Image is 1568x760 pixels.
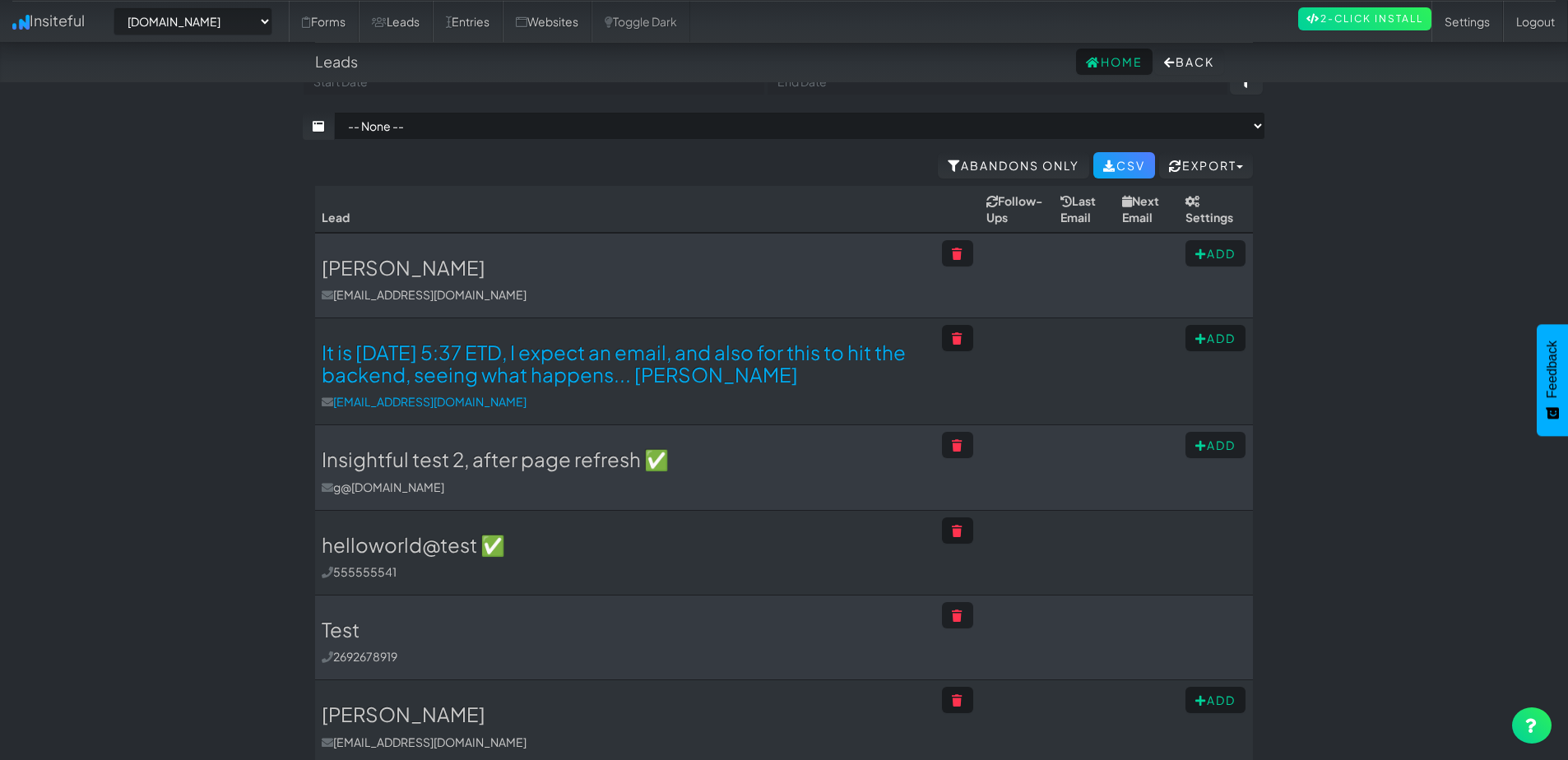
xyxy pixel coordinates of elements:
h3: [PERSON_NAME] [322,257,929,278]
button: Add [1185,432,1246,458]
button: Add [1185,687,1246,713]
a: Insightful test 2, after page refresh ✅g@[DOMAIN_NAME] [322,448,929,494]
th: Follow-Ups [980,186,1054,233]
a: Logout [1503,1,1568,42]
h3: Test [322,619,929,640]
th: Next Email [1116,186,1178,233]
th: Last Email [1054,186,1116,233]
button: Add [1185,325,1246,351]
a: It is [DATE] 5:37 ETD, I expect an email, and also for this to hit the backend, seeing what happe... [322,341,929,410]
a: Abandons Only [938,152,1089,178]
a: Entries [433,1,503,42]
th: Lead [315,186,935,233]
a: Settings [1431,1,1503,42]
a: Home [1076,49,1153,75]
button: Export [1159,152,1253,178]
p: 2692678919 [322,648,929,665]
button: Back [1154,49,1224,75]
a: 2-Click Install [1298,7,1431,30]
img: icon.png [12,15,30,30]
a: Leads [359,1,433,42]
a: Toggle Dark [591,1,690,42]
a: CSV [1093,152,1155,178]
h4: Leads [315,53,358,70]
a: Websites [503,1,591,42]
h3: helloworld@test ✅ [322,534,929,555]
button: Feedback - Show survey [1537,324,1568,436]
th: Settings [1179,186,1254,233]
h3: It is [DATE] 5:37 ETD, I expect an email, and also for this to hit the backend, seeing what happe... [322,341,929,385]
p: 555555541 [322,563,929,580]
a: Test2692678919 [322,619,929,665]
a: Forms [289,1,359,42]
h3: Insightful test 2, after page refresh ✅ [322,448,929,470]
p: [EMAIL_ADDRESS][DOMAIN_NAME] [322,286,929,303]
h3: [PERSON_NAME] [322,703,929,725]
p: [EMAIL_ADDRESS][DOMAIN_NAME] [322,393,929,410]
a: [PERSON_NAME][EMAIL_ADDRESS][DOMAIN_NAME] [322,703,929,749]
button: Add [1185,240,1246,266]
a: helloworld@test ✅555555541 [322,534,929,580]
a: [PERSON_NAME][EMAIL_ADDRESS][DOMAIN_NAME] [322,257,929,303]
p: [EMAIL_ADDRESS][DOMAIN_NAME] [322,734,929,750]
span: Feedback [1545,341,1560,398]
p: g@[DOMAIN_NAME] [322,479,929,495]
